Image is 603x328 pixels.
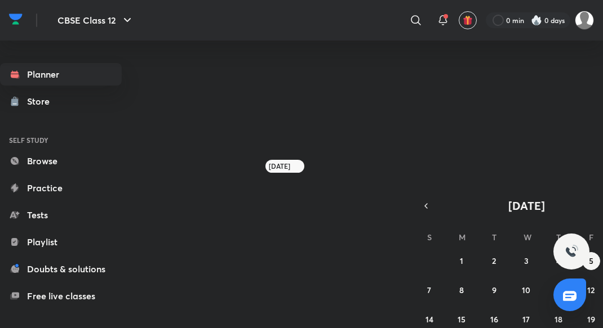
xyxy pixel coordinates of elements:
abbr: September 11, 2025 [555,285,562,295]
abbr: Sunday [427,232,432,242]
button: September 8, 2025 [453,281,471,299]
abbr: September 3, 2025 [524,255,529,266]
span: [DATE] [508,198,545,213]
button: CBSE Class 12 [51,9,141,32]
button: September 3, 2025 [517,252,535,270]
abbr: September 7, 2025 [427,285,431,295]
abbr: September 10, 2025 [522,285,530,295]
button: September 2, 2025 [485,252,503,270]
img: ttu [565,245,578,258]
button: September 5, 2025 [582,252,600,270]
abbr: September 9, 2025 [492,285,496,295]
abbr: September 16, 2025 [490,314,498,325]
button: September 7, 2025 [420,281,438,299]
img: Company Logo [9,11,23,28]
button: September 10, 2025 [517,281,535,299]
abbr: September 14, 2025 [425,314,433,325]
abbr: Tuesday [492,232,496,242]
abbr: September 12, 2025 [587,285,595,295]
img: Prakhar Raj [575,11,594,30]
a: Company Logo [9,11,23,30]
abbr: Monday [459,232,465,242]
img: avatar [463,15,473,25]
abbr: September 5, 2025 [589,255,593,266]
button: September 11, 2025 [549,281,567,299]
button: September 1, 2025 [453,252,471,270]
abbr: September 2, 2025 [492,255,496,266]
abbr: Friday [589,232,593,242]
abbr: Wednesday [524,232,531,242]
button: avatar [459,11,477,29]
abbr: September 15, 2025 [458,314,465,325]
h6: [DATE] [269,162,290,171]
abbr: September 1, 2025 [460,255,463,266]
abbr: September 19, 2025 [587,314,595,325]
button: September 12, 2025 [582,281,600,299]
abbr: September 18, 2025 [555,314,562,325]
button: September 9, 2025 [485,281,503,299]
img: streak [531,15,542,26]
abbr: September 8, 2025 [459,285,464,295]
div: Store [27,95,56,108]
abbr: Thursday [556,232,561,242]
abbr: September 17, 2025 [522,314,530,325]
button: September 4, 2025 [549,252,567,270]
